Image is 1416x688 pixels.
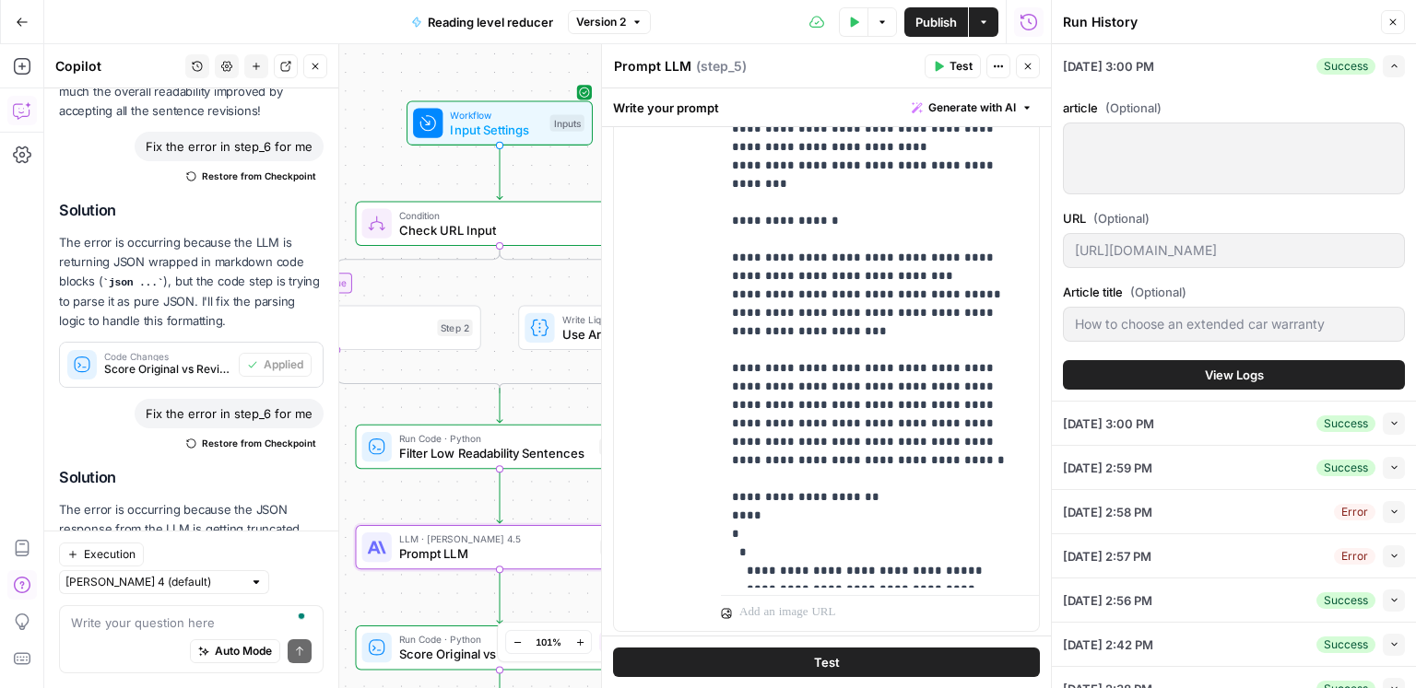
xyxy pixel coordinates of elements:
span: Auto Mode [215,643,272,659]
span: 101% [536,635,561,649]
div: Inputs [550,115,584,132]
div: Write your prompt [602,88,1051,126]
span: LLM · [PERSON_NAME] 4.5 [399,531,593,546]
button: Restore from Checkpoint [179,432,324,454]
div: Error [1334,504,1375,520]
g: Edge from step_1-conditional-end to step_4 [497,388,502,422]
div: LLM · [PERSON_NAME] 4.5Prompt LLMStep 5 [355,525,643,569]
button: Restore from Checkpoint [179,165,324,187]
textarea: To enrich screen reader interactions, please activate Accessibility in Grammarly extension settings [71,613,312,632]
span: Applied [264,356,303,373]
label: article [1063,99,1405,117]
div: ConditionCheck URL InputStep 1 [355,201,643,245]
div: Fix the error in step_6 for me [135,132,324,161]
button: Test [613,647,1040,677]
div: Web Page ScrapeScrape WebpageStep 2 [193,306,481,350]
span: Reading level reducer [428,13,553,31]
span: Execution [84,546,136,563]
button: Test [925,54,981,78]
div: Error [1334,548,1375,565]
span: [DATE] 2:58 PM [1063,503,1152,521]
div: Step 2 [437,320,472,336]
span: Write Liquid Text [562,312,756,327]
label: URL [1063,209,1405,227]
g: Edge from step_4 to step_5 [497,469,502,523]
span: [DATE] 2:56 PM [1063,591,1152,610]
span: Condition [399,208,595,223]
span: Generate with AI [928,99,1016,116]
button: Execution [59,542,144,566]
div: Success [1316,58,1375,75]
span: ( step_5 ) [696,57,747,76]
span: Web Page Scrape [236,312,430,327]
span: (Optional) [1093,209,1150,227]
span: Version 2 [576,14,626,30]
div: Success [1316,592,1375,609]
span: [DATE] 2:57 PM [1063,547,1151,566]
span: View Logs [1205,366,1264,384]
p: This will give you a fun comparison of how much the overall readability improved by accepting all... [59,63,324,121]
div: Fix the error in step_6 for me [135,399,324,428]
button: Publish [904,7,968,37]
p: The error is occurring because the JSON response from the LLM is getting truncated and becoming m... [59,500,324,578]
span: Prompt LLM [399,544,593,563]
span: Score Original vs Revised Sentences [399,645,593,663]
span: Code Changes [104,352,231,361]
span: Run Code · Python [399,431,592,446]
div: Write Liquid TextUse Article InputStep 3 [518,306,807,350]
span: Restore from Checkpoint [202,169,316,183]
textarea: Prompt LLM [614,57,691,76]
div: WorkflowInput SettingsInputs [355,100,643,145]
g: Edge from step_5 to step_6 [497,569,502,624]
div: Run Code · PythonFilter Low Readability SentencesStep 4 [355,425,643,469]
span: Filter Low Readability Sentences [399,444,592,462]
span: Test [950,58,973,75]
input: Claude Sonnet 4 (default) [65,573,242,591]
span: Score Original vs Revised Sentences (step_6) [104,361,231,378]
button: Generate with AI [904,96,1040,120]
span: [DATE] 2:59 PM [1063,459,1152,477]
span: (Optional) [1130,283,1186,301]
span: Check URL Input [399,221,595,239]
span: Input Settings [450,121,542,139]
button: Version 2 [568,10,651,34]
span: Run Code · Python [399,632,593,647]
label: Article title [1063,283,1405,301]
button: Applied [239,353,312,377]
span: [DATE] 2:42 PM [1063,636,1153,654]
span: Use Article Input [562,325,756,344]
div: Copilot [55,57,180,76]
button: Reading level reducer [400,7,564,37]
div: Success [1316,460,1375,476]
span: [DATE] 3:00 PM [1063,57,1154,76]
div: Run Code · PythonScore Original vs Revised SentencesStep 6 [355,625,643,670]
g: Edge from start to step_1 [497,145,502,199]
code: json ... [102,277,163,288]
h2: Solution [59,469,324,486]
span: Test [814,653,840,671]
button: Auto Mode [190,639,280,663]
span: (Optional) [1105,99,1162,117]
h2: Solution [59,202,324,219]
div: Success [1316,636,1375,653]
span: Publish [915,13,957,31]
span: [DATE] 3:00 PM [1063,414,1154,433]
span: Workflow [450,107,542,122]
div: Success [1316,415,1375,432]
button: View Logs [1063,360,1405,390]
span: Restore from Checkpoint [202,436,316,450]
p: The error is occurring because the LLM is returning JSON wrapped in markdown code blocks ( ), but... [59,233,324,331]
span: Scrape Webpage [236,325,430,344]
